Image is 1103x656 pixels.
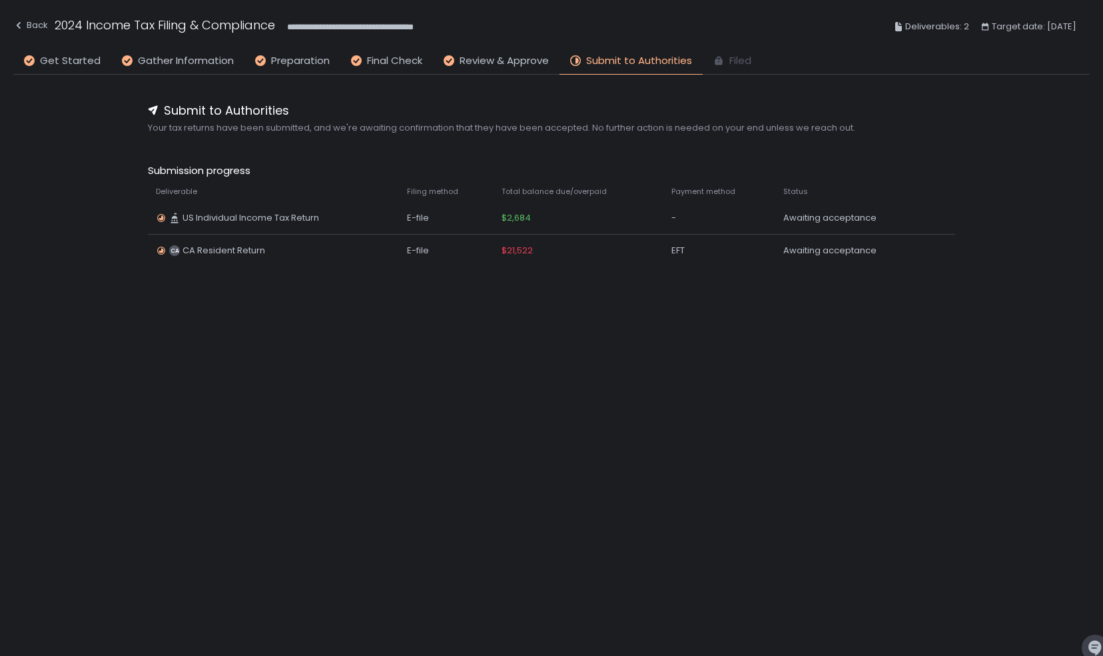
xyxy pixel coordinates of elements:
[460,53,549,69] span: Review & Approve
[183,212,319,224] span: US Individual Income Tax Return
[13,16,48,38] button: Back
[783,212,920,224] div: Awaiting acceptance
[407,212,486,224] div: E-file
[156,187,197,197] span: Deliverable
[40,53,101,69] span: Get Started
[148,163,955,179] span: Submission progress
[407,245,486,257] div: E-file
[729,53,751,69] span: Filed
[502,245,533,257] span: $21,522
[586,53,692,69] span: Submit to Authorities
[55,16,275,34] h1: 2024 Income Tax Filing & Compliance
[407,187,458,197] span: Filing method
[783,245,920,257] div: Awaiting acceptance
[171,247,179,255] text: CA
[502,212,531,224] span: $2,684
[13,17,48,33] div: Back
[183,245,265,257] span: CA Resident Return
[783,187,808,197] span: Status
[271,53,330,69] span: Preparation
[992,19,1076,35] span: Target date: [DATE]
[905,19,969,35] span: Deliverables: 2
[671,245,685,257] span: EFT
[164,101,289,119] span: Submit to Authorities
[671,187,735,197] span: Payment method
[138,53,234,69] span: Gather Information
[148,122,955,134] span: Your tax returns have been submitted, and we're awaiting confirmation that they have been accepte...
[671,212,676,224] span: -
[367,53,422,69] span: Final Check
[502,187,607,197] span: Total balance due/overpaid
